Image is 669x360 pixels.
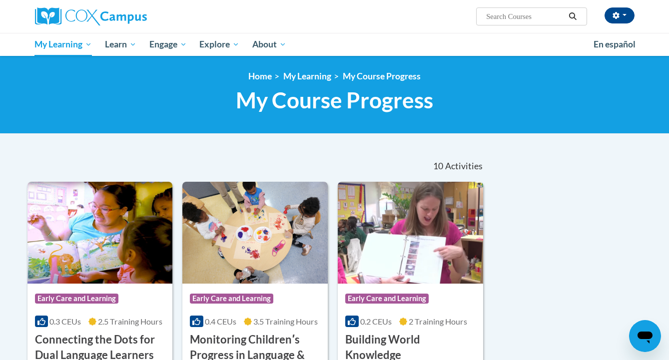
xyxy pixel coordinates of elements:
img: Course Logo [338,182,483,284]
a: Home [248,71,272,81]
span: 10 [433,161,443,172]
img: Cox Campus [35,7,147,25]
span: 2.5 Training Hours [98,317,162,326]
span: Activities [445,161,483,172]
a: Cox Campus [35,7,225,25]
span: 3.5 Training Hours [253,317,318,326]
span: My Course Progress [236,87,433,113]
span: Early Care and Learning [190,294,273,304]
button: Account Settings [605,7,635,23]
span: About [252,38,286,50]
input: Search Courses [485,10,565,22]
img: Course Logo [182,182,328,284]
span: 0.3 CEUs [49,317,81,326]
span: Explore [199,38,239,50]
span: En español [594,39,636,49]
span: 2 Training Hours [409,317,467,326]
a: Learn [98,33,143,56]
span: Early Care and Learning [345,294,429,304]
a: My Course Progress [343,71,421,81]
iframe: Button to launch messaging window [629,320,661,352]
a: En español [587,34,642,55]
span: Engage [149,38,187,50]
div: Main menu [20,33,650,56]
button: Search [565,10,580,22]
img: Course Logo [27,182,173,284]
span: Early Care and Learning [35,294,118,304]
span: 0.4 CEUs [205,317,236,326]
span: My Learning [34,38,92,50]
a: My Learning [283,71,331,81]
span: 0.2 CEUs [360,317,392,326]
a: Explore [193,33,246,56]
a: My Learning [28,33,99,56]
a: Engage [143,33,193,56]
span: Learn [105,38,136,50]
a: About [246,33,293,56]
